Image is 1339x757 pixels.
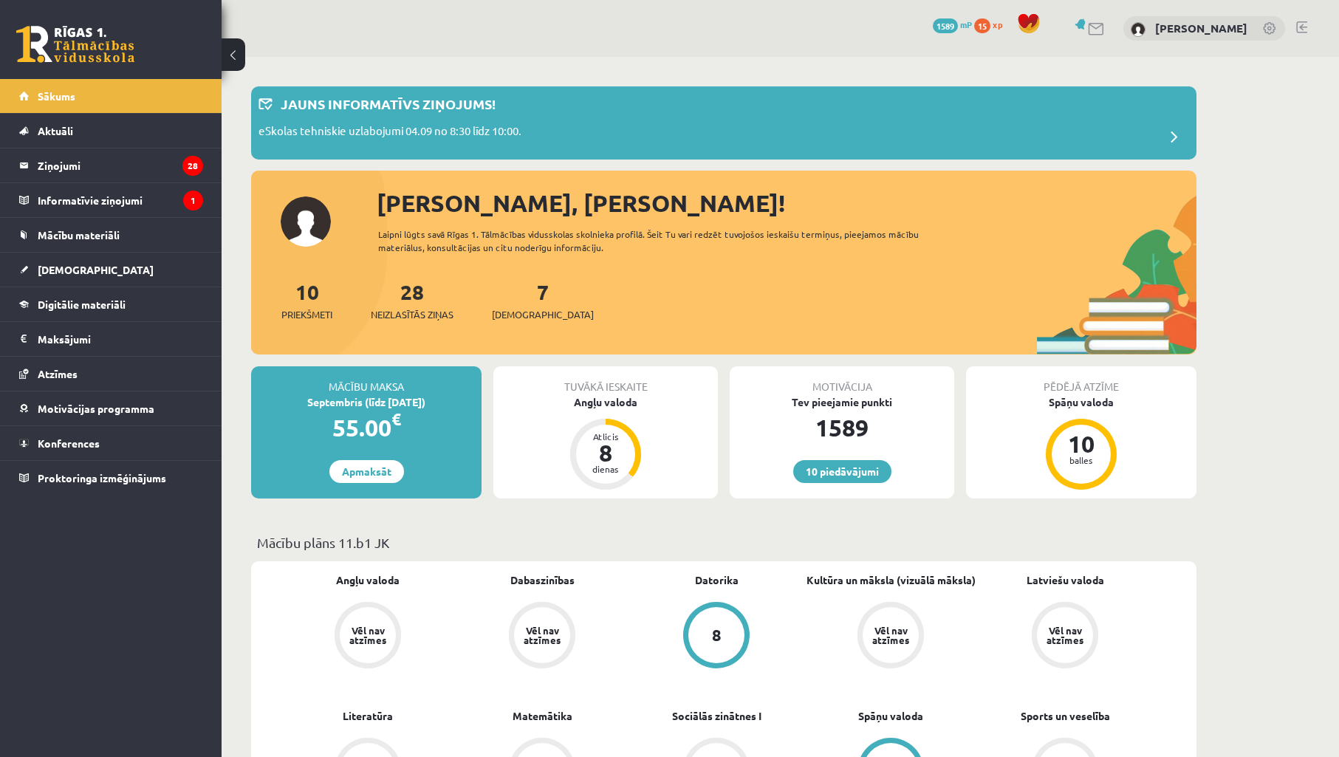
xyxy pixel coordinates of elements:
[19,357,203,391] a: Atzīmes
[371,278,453,322] a: 28Neizlasītās ziņas
[19,114,203,148] a: Aktuāli
[38,367,78,380] span: Atzīmes
[19,461,203,495] a: Proktoringa izmēģinājums
[38,402,154,415] span: Motivācijas programma
[933,18,972,30] a: 1589 mP
[493,366,718,394] div: Tuvākā ieskaite
[19,287,203,321] a: Digitālie materiāli
[336,572,400,588] a: Angļu valoda
[978,602,1152,671] a: Vēl nav atzīmes
[258,94,1189,152] a: Jauns informatīvs ziņojums! eSkolas tehniskie uzlabojumi 04.09 no 8:30 līdz 10:00.
[377,185,1196,221] div: [PERSON_NAME], [PERSON_NAME]!
[281,602,455,671] a: Vēl nav atzīmes
[257,532,1191,552] p: Mācību plāns 11.b1 JK
[391,408,401,430] span: €
[1059,456,1103,465] div: balles
[38,322,203,356] legend: Maksājumi
[695,572,739,588] a: Datorika
[38,471,166,484] span: Proktoringa izmēģinājums
[870,626,911,645] div: Vēl nav atzīmes
[455,602,629,671] a: Vēl nav atzīmes
[371,307,453,322] span: Neizlasītās ziņas
[38,124,73,137] span: Aktuāli
[38,148,203,182] legend: Ziņojumi
[182,156,203,176] i: 28
[19,322,203,356] a: Maksājumi
[378,227,945,254] div: Laipni lūgts savā Rīgas 1. Tālmācības vidusskolas skolnieka profilā. Šeit Tu vari redzēt tuvojošo...
[38,263,154,276] span: [DEMOGRAPHIC_DATA]
[19,148,203,182] a: Ziņojumi28
[493,394,718,492] a: Angļu valoda Atlicis 8 dienas
[19,426,203,460] a: Konferences
[347,626,388,645] div: Vēl nav atzīmes
[343,708,393,724] a: Literatūra
[1044,626,1086,645] div: Vēl nav atzīmes
[19,391,203,425] a: Motivācijas programma
[966,394,1196,410] div: Spāņu valoda
[960,18,972,30] span: mP
[510,572,575,588] a: Dabaszinības
[251,394,482,410] div: Septembris (līdz [DATE])
[966,366,1196,394] div: Pēdējā atzīme
[993,18,1002,30] span: xp
[521,626,563,645] div: Vēl nav atzīmes
[258,123,521,143] p: eSkolas tehniskie uzlabojumi 04.09 no 8:30 līdz 10:00.
[19,79,203,113] a: Sākums
[183,191,203,210] i: 1
[19,183,203,217] a: Informatīvie ziņojumi1
[730,366,954,394] div: Motivācija
[583,465,628,473] div: dienas
[804,602,978,671] a: Vēl nav atzīmes
[1155,21,1247,35] a: [PERSON_NAME]
[974,18,1010,30] a: 15 xp
[1059,432,1103,456] div: 10
[492,278,594,322] a: 7[DEMOGRAPHIC_DATA]
[38,298,126,311] span: Digitālie materiāli
[1021,708,1110,724] a: Sports un veselība
[251,366,482,394] div: Mācību maksa
[38,183,203,217] legend: Informatīvie ziņojumi
[807,572,976,588] a: Kultūra un māksla (vizuālā māksla)
[38,89,75,103] span: Sākums
[1027,572,1104,588] a: Latviešu valoda
[19,253,203,287] a: [DEMOGRAPHIC_DATA]
[38,228,120,242] span: Mācību materiāli
[19,218,203,252] a: Mācību materiāli
[730,394,954,410] div: Tev pieejamie punkti
[966,394,1196,492] a: Spāņu valoda 10 balles
[281,307,332,322] span: Priekšmeti
[513,708,572,724] a: Matemātika
[251,410,482,445] div: 55.00
[493,394,718,410] div: Angļu valoda
[793,460,891,483] a: 10 piedāvājumi
[329,460,404,483] a: Apmaksāt
[730,410,954,445] div: 1589
[672,708,761,724] a: Sociālās zinātnes I
[583,441,628,465] div: 8
[16,26,134,63] a: Rīgas 1. Tālmācības vidusskola
[492,307,594,322] span: [DEMOGRAPHIC_DATA]
[583,432,628,441] div: Atlicis
[38,436,100,450] span: Konferences
[281,278,332,322] a: 10Priekšmeti
[281,94,496,114] p: Jauns informatīvs ziņojums!
[858,708,923,724] a: Spāņu valoda
[1131,22,1145,37] img: Mareks Eglītis
[629,602,804,671] a: 8
[974,18,990,33] span: 15
[712,627,722,643] div: 8
[933,18,958,33] span: 1589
